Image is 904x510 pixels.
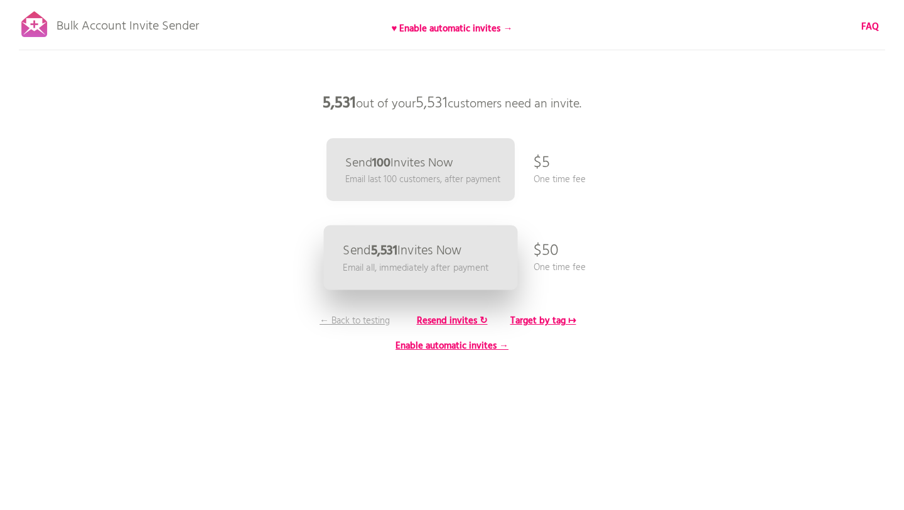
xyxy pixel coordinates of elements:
[343,244,462,258] p: Send Invites Now
[324,225,518,290] a: Send5,531Invites Now Email all, immediately after payment
[343,261,488,275] p: Email all, immediately after payment
[534,232,559,270] p: $50
[534,261,586,274] p: One time fee
[395,339,508,354] b: Enable automatic invites →
[416,91,448,116] span: 5,531
[534,173,586,187] p: One time fee
[392,21,513,36] b: ♥ Enable automatic invites →
[534,144,550,182] p: $5
[345,157,453,170] p: Send Invites Now
[345,173,500,187] p: Email last 100 customers, after payment
[326,138,515,201] a: Send100Invites Now Email last 100 customers, after payment
[372,153,390,173] b: 100
[56,8,199,39] p: Bulk Account Invite Sender
[264,85,640,122] p: out of your customers need an invite.
[861,19,879,35] b: FAQ
[417,313,488,328] b: Resend invites ↻
[510,313,576,328] b: Target by tag ↦
[371,241,397,261] b: 5,531
[323,91,356,116] b: 5,531
[861,20,879,34] a: FAQ
[308,314,402,328] p: ← Back to testing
